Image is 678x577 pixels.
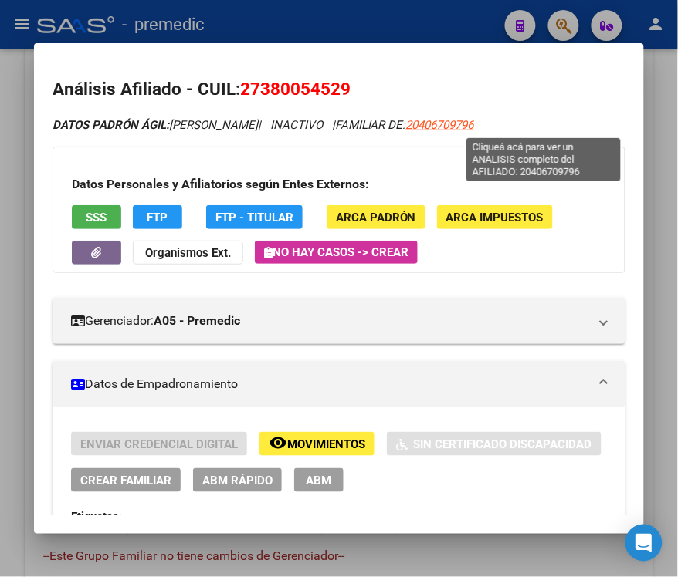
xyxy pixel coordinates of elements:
i: | INACTIVO | [53,118,474,132]
span: ABM Rápido [202,474,273,488]
button: No hay casos -> Crear [255,241,418,264]
button: ARCA Padrón [327,205,425,229]
button: FTP [133,205,182,229]
span: ARCA Impuestos [446,211,544,224]
button: ARCA Impuestos [437,205,553,229]
button: Enviar Credencial Digital [71,432,247,456]
span: FTP - Titular [215,211,293,224]
mat-icon: remove_red_eye [269,434,287,452]
button: Organismos Ext. [133,241,243,265]
span: FAMILIAR DE: [335,118,474,132]
strong: Etiquetas: [71,511,122,525]
strong: A05 - Premedic [154,312,240,330]
span: Crear Familiar [80,474,171,488]
button: Crear Familiar [71,468,181,492]
span: 27380054529 [240,79,351,99]
mat-expansion-panel-header: Gerenciador:A05 - Premedic [53,298,625,344]
div: Open Intercom Messenger [625,525,663,562]
h2: Análisis Afiliado - CUIL: [53,76,625,103]
span: [PERSON_NAME] [53,118,258,132]
span: ARCA Padrón [336,211,416,224]
button: Movimientos [259,432,375,456]
span: SSS [86,211,107,224]
button: Sin Certificado Discapacidad [387,432,602,456]
h3: Datos Personales y Afiliatorios según Entes Externos: [72,175,606,194]
span: No hay casos -> Crear [264,245,408,259]
span: 20406709796 [406,118,474,132]
span: FTP [147,211,168,224]
button: FTP - Titular [206,205,303,229]
mat-expansion-panel-header: Datos de Empadronamiento [53,361,625,407]
span: Movimientos [287,437,365,451]
span: Sin Certificado Discapacidad [414,437,592,451]
mat-panel-title: Datos de Empadronamiento [71,375,588,393]
button: ABM Rápido [193,468,282,492]
strong: DATOS PADRÓN ÁGIL: [53,118,169,132]
span: Enviar Credencial Digital [80,437,238,451]
mat-panel-title: Gerenciador: [71,312,588,330]
button: SSS [72,205,121,229]
span: ABM [306,474,331,488]
strong: Organismos Ext. [145,246,231,260]
button: ABM [294,468,344,492]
